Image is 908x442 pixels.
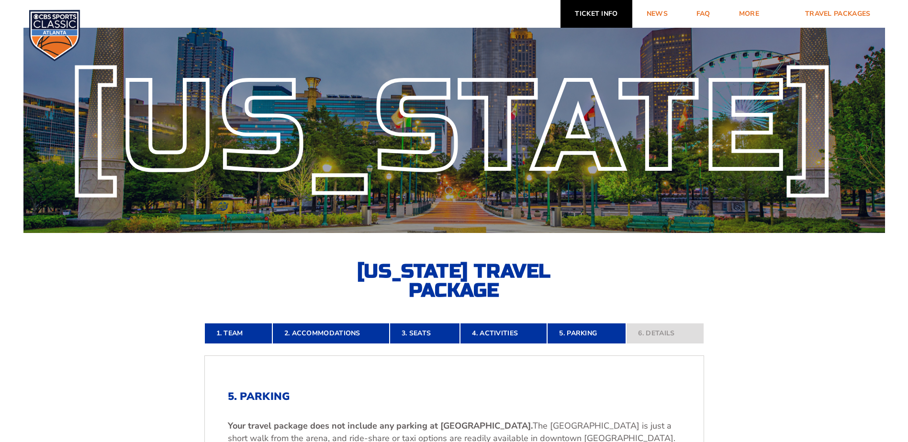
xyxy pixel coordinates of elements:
a: 4. Activities [460,323,547,344]
h2: 5. Parking [228,390,681,403]
b: Your travel package does not include any parking at [GEOGRAPHIC_DATA]. [228,420,533,431]
a: 1. Team [204,323,272,344]
img: CBS Sports Classic [29,10,80,61]
h2: [US_STATE] Travel Package [349,262,560,300]
div: [US_STATE] [23,77,885,178]
a: 3. Seats [390,323,460,344]
a: 2. Accommodations [272,323,390,344]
